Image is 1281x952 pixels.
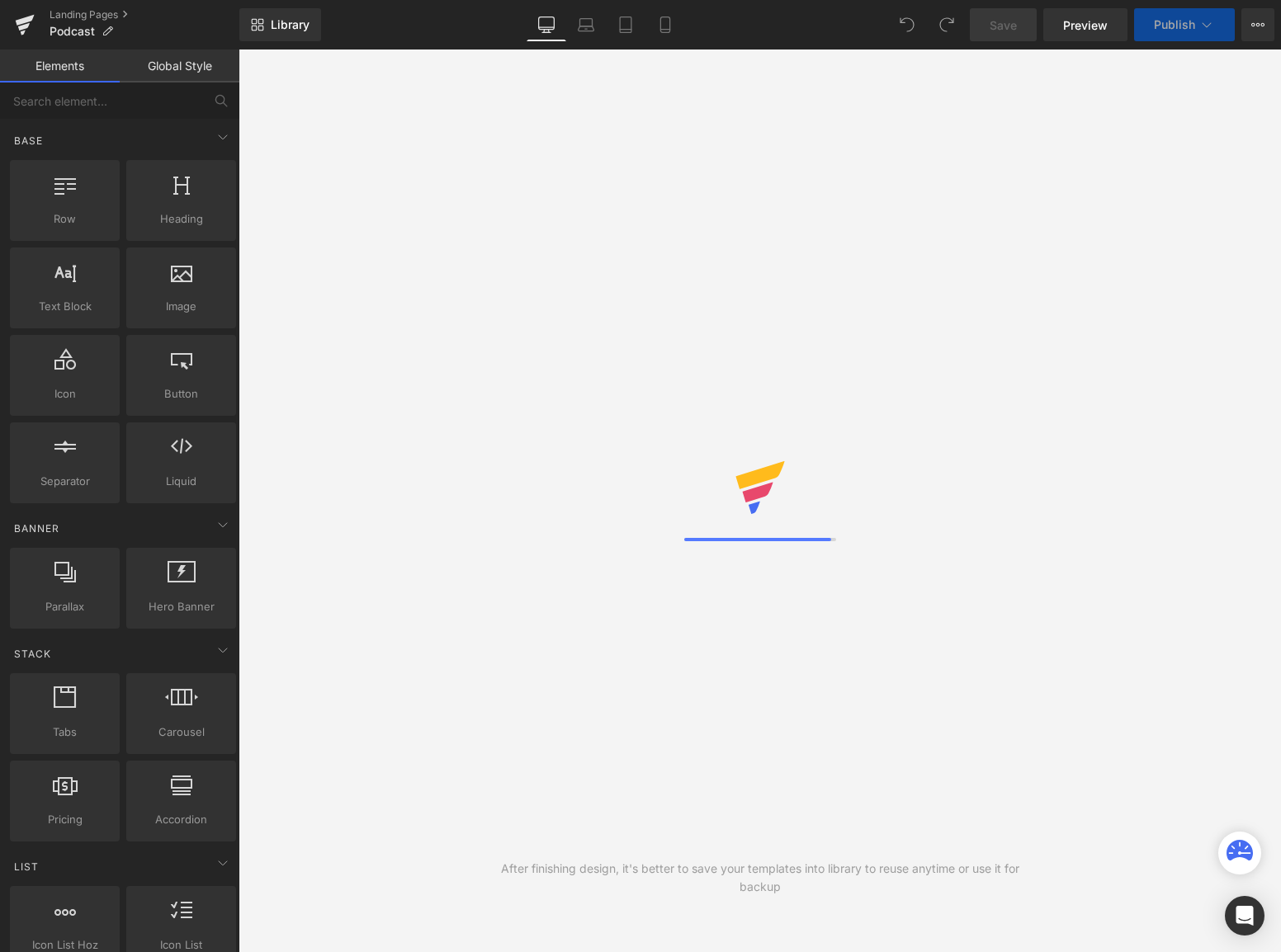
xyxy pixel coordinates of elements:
div: Open Intercom Messenger [1225,896,1264,936]
span: Library [271,17,310,32]
a: Landing Pages [50,8,239,21]
span: Preview [1063,16,1108,34]
button: Publish [1134,8,1235,41]
span: Icon [15,385,115,403]
span: Liquid [131,473,231,490]
span: Parallax [15,598,115,615]
a: Laptop [566,8,606,41]
a: New Library [239,8,321,41]
span: Save [990,16,1017,34]
a: Desktop [527,8,566,41]
button: More [1241,8,1274,41]
button: Undo [891,8,924,41]
span: Pricing [15,811,115,828]
span: Publish [1154,18,1195,31]
span: Image [131,298,231,315]
span: Button [131,385,231,403]
span: Row [15,210,115,228]
a: Preview [1043,8,1127,41]
div: After finishing design, it's better to save your templates into library to reuse anytime or use i... [499,860,1021,896]
span: Carousel [131,723,231,741]
span: Accordion [131,811,231,828]
span: Stack [12,646,53,662]
span: Tabs [15,723,115,741]
span: Base [12,133,45,148]
a: Tablet [606,8,645,41]
span: List [12,859,40,874]
a: Global Style [120,49,239,82]
span: Text Block [15,298,115,315]
span: Heading [131,210,231,228]
button: Redo [930,8,963,41]
span: Separator [15,473,115,490]
a: Mobile [645,8,685,41]
span: Hero Banner [131,598,231,615]
span: Podcast [50,25,95,38]
span: Banner [12,521,61,536]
